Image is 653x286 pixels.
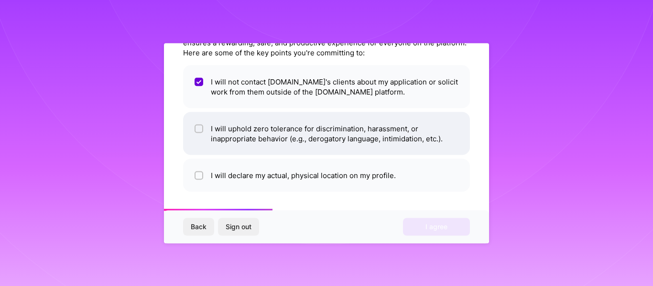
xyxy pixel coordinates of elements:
button: Sign out [218,218,259,235]
li: I will uphold zero tolerance for discrimination, harassment, or inappropriate behavior (e.g., der... [183,112,470,155]
button: Back [183,218,214,235]
li: I will declare my actual, physical location on my profile. [183,159,470,191]
li: I will not contact [DOMAIN_NAME]'s clients about my application or solicit work from them outside... [183,65,470,108]
span: Back [191,222,207,232]
span: Sign out [226,222,251,232]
